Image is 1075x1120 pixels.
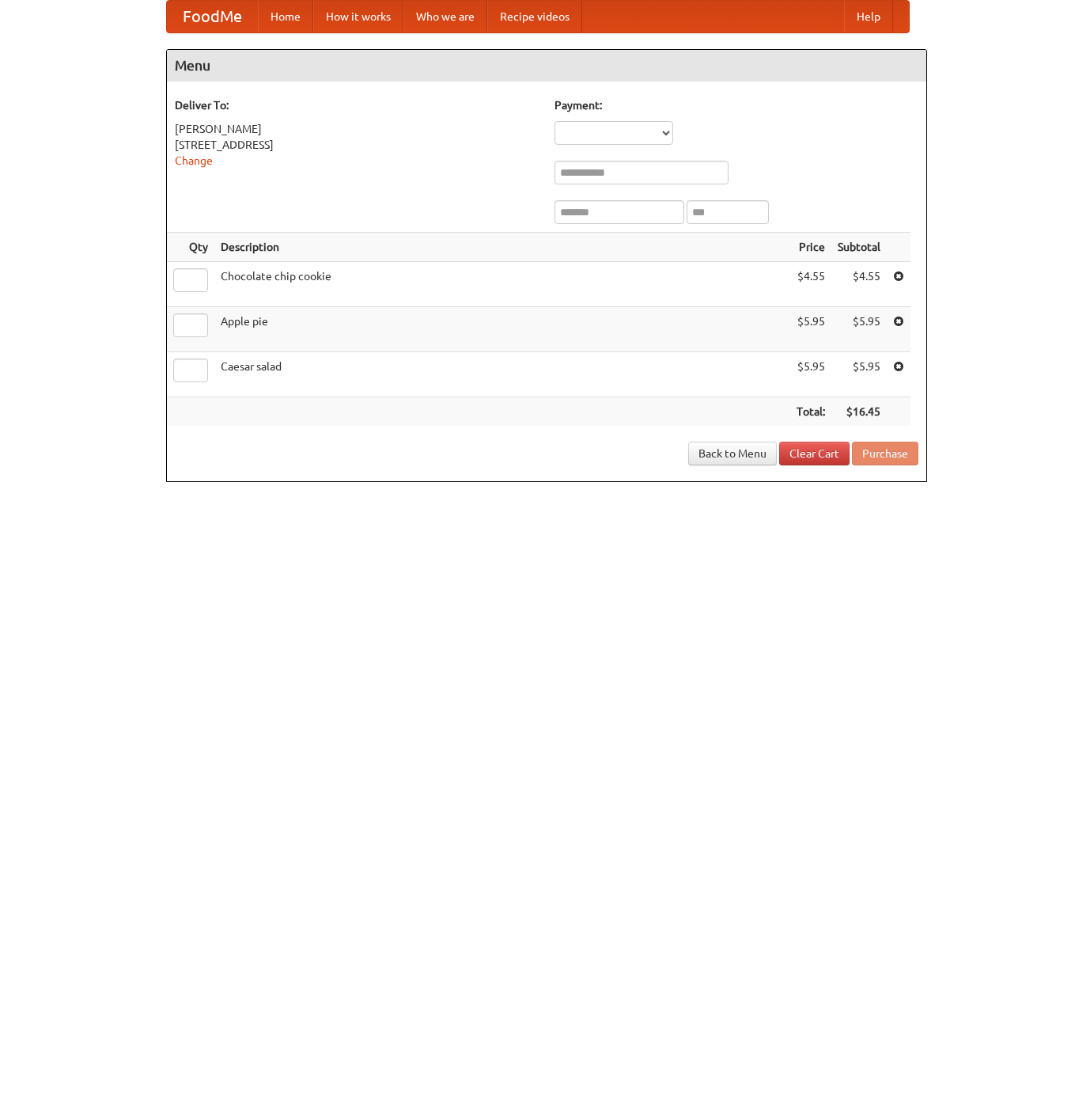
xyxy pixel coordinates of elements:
[167,50,926,82] h4: Menu
[790,233,831,262] th: Price
[214,233,790,262] th: Description
[852,442,918,465] button: Purchase
[175,121,539,137] div: [PERSON_NAME]
[555,97,918,113] h5: Payment:
[175,154,213,167] a: Change
[688,442,777,465] a: Back to Menu
[403,1,487,32] a: Who we are
[790,352,831,397] td: $5.95
[790,307,831,352] td: $5.95
[831,352,887,397] td: $5.95
[214,352,790,397] td: Caesar salad
[214,262,790,307] td: Chocolate chip cookie
[831,262,887,307] td: $4.55
[214,307,790,352] td: Apple pie
[831,307,887,352] td: $5.95
[313,1,403,32] a: How it works
[167,1,258,32] a: FoodMe
[844,1,893,32] a: Help
[790,397,831,427] th: Total:
[175,137,539,153] div: [STREET_ADDRESS]
[831,397,887,427] th: $16.45
[831,233,887,262] th: Subtotal
[487,1,582,32] a: Recipe videos
[790,262,831,307] td: $4.55
[175,97,539,113] h5: Deliver To:
[779,442,850,465] a: Clear Cart
[258,1,313,32] a: Home
[167,233,214,262] th: Qty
